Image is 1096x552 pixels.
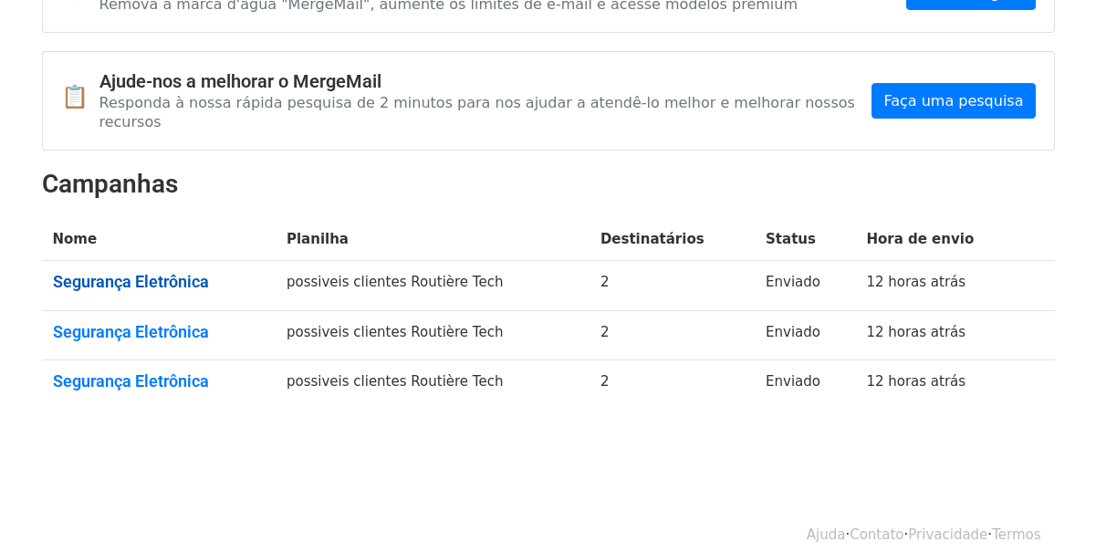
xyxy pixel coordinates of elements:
font: 2 [600,324,610,340]
font: Faça uma pesquisa [883,92,1023,109]
font: 2 [600,274,610,290]
font: Destinatários [600,231,705,247]
a: Contato [850,526,903,543]
a: Faça uma pesquisa [872,83,1035,119]
font: Enviado [766,373,820,390]
font: Planilha [287,231,349,247]
a: Ajuda [807,526,846,543]
a: Segurança Eletrônica [53,272,265,292]
font: · [845,526,850,543]
font: Segurança Eletrônica [53,322,209,341]
div: Widget de chat [1005,464,1096,552]
font: 2 [600,373,610,390]
font: Status [766,231,816,247]
iframe: Chat Widget [1005,464,1096,552]
font: Segurança Eletrônica [53,272,209,291]
a: Privacidade [908,526,987,543]
font: Ajude-nos a melhorar o MergeMail [99,70,381,92]
font: 📋 [61,84,89,109]
font: Nome [53,231,98,247]
font: Enviado [766,274,820,290]
font: · [904,526,909,543]
font: possiveis clientes Routière Tech [287,324,504,340]
a: 12 horas atrás [866,274,966,290]
font: Enviado [766,324,820,340]
a: 12 horas atrás [866,324,966,340]
font: Hora de envio [866,231,974,247]
a: Termos [992,526,1040,543]
font: Segurança Eletrônica [53,371,209,391]
font: Campanhas [42,169,178,199]
font: possiveis clientes Routière Tech [287,274,504,290]
font: Responda à nossa rápida pesquisa de 2 minutos para nos ajudar a atendê-lo melhor e melhorar nosso... [99,94,855,130]
a: Segurança Eletrônica [53,371,265,391]
font: possiveis clientes Routière Tech [287,373,504,390]
a: Segurança Eletrônica [53,322,265,342]
a: 12 horas atrás [866,373,966,390]
font: · [987,526,992,543]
